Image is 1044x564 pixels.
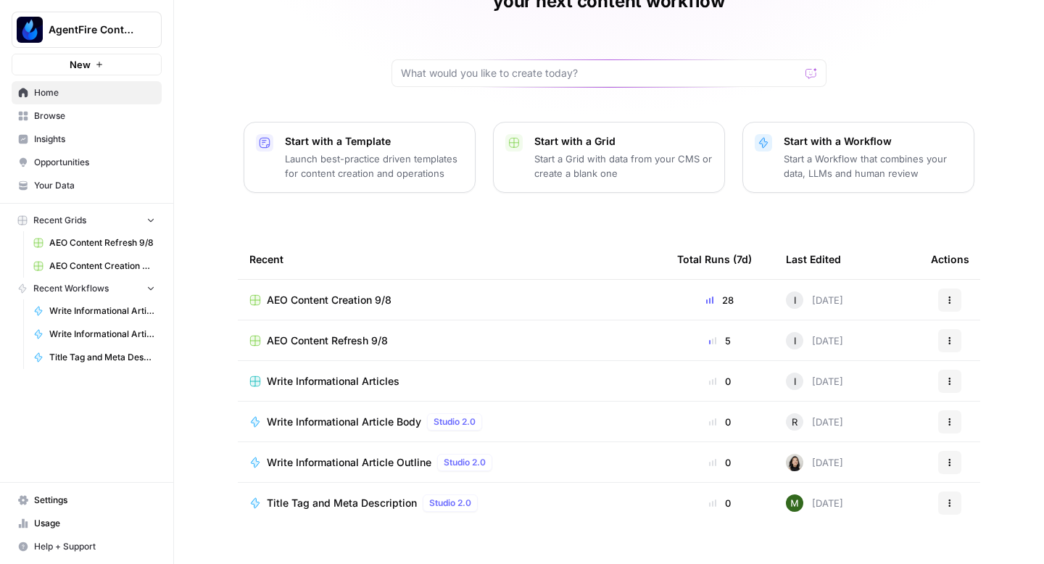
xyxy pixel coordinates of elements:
[534,152,713,181] p: Start a Grid with data from your CMS or create a blank one
[12,174,162,197] a: Your Data
[12,54,162,75] button: New
[33,214,86,227] span: Recent Grids
[786,373,843,390] div: [DATE]
[786,454,803,471] img: t5ef5oef8zpw1w4g2xghobes91mw
[249,454,654,471] a: Write Informational Article OutlineStudio 2.0
[12,151,162,174] a: Opportunities
[27,323,162,346] a: Write Informational Article Outline
[249,239,654,279] div: Recent
[931,239,969,279] div: Actions
[244,122,476,193] button: Start with a TemplateLaunch best-practice driven templates for content creation and operations
[34,179,155,192] span: Your Data
[285,134,463,149] p: Start with a Template
[742,122,974,193] button: Start with a WorkflowStart a Workflow that combines your data, LLMs and human review
[677,333,763,348] div: 5
[784,152,962,181] p: Start a Workflow that combines your data, LLMs and human review
[249,374,654,389] a: Write Informational Articles
[12,278,162,299] button: Recent Workflows
[12,12,162,48] button: Workspace: AgentFire Content
[792,415,797,429] span: R
[12,512,162,535] a: Usage
[249,413,654,431] a: Write Informational Article BodyStudio 2.0
[70,57,91,72] span: New
[786,291,843,309] div: [DATE]
[444,456,486,469] span: Studio 2.0
[12,81,162,104] a: Home
[267,455,431,470] span: Write Informational Article Outline
[794,293,796,307] span: I
[401,66,800,80] input: What would you like to create today?
[27,299,162,323] a: Write Informational Article Body
[34,109,155,123] span: Browse
[434,415,476,428] span: Studio 2.0
[27,231,162,254] a: AEO Content Refresh 9/8
[49,22,136,37] span: AgentFire Content
[285,152,463,181] p: Launch best-practice driven templates for content creation and operations
[34,540,155,553] span: Help + Support
[786,494,803,512] img: ms5214pclqw0imcoxtvoedrp0urw
[34,86,155,99] span: Home
[49,236,155,249] span: AEO Content Refresh 9/8
[249,494,654,512] a: Title Tag and Meta DescriptionStudio 2.0
[677,374,763,389] div: 0
[49,304,155,318] span: Write Informational Article Body
[534,134,713,149] p: Start with a Grid
[267,496,417,510] span: Title Tag and Meta Description
[34,156,155,169] span: Opportunities
[429,497,471,510] span: Studio 2.0
[27,254,162,278] a: AEO Content Creation 9/8
[677,455,763,470] div: 0
[12,210,162,231] button: Recent Grids
[786,413,843,431] div: [DATE]
[12,128,162,151] a: Insights
[49,260,155,273] span: AEO Content Creation 9/8
[677,239,752,279] div: Total Runs (7d)
[267,293,391,307] span: AEO Content Creation 9/8
[49,351,155,364] span: Title Tag and Meta Description
[12,535,162,558] button: Help + Support
[677,415,763,429] div: 0
[267,415,421,429] span: Write Informational Article Body
[794,333,796,348] span: I
[786,454,843,471] div: [DATE]
[17,17,43,43] img: AgentFire Content Logo
[786,494,843,512] div: [DATE]
[493,122,725,193] button: Start with a GridStart a Grid with data from your CMS or create a blank one
[786,239,841,279] div: Last Edited
[249,333,654,348] a: AEO Content Refresh 9/8
[27,346,162,369] a: Title Tag and Meta Description
[34,494,155,507] span: Settings
[49,328,155,341] span: Write Informational Article Outline
[784,134,962,149] p: Start with a Workflow
[34,133,155,146] span: Insights
[677,496,763,510] div: 0
[12,489,162,512] a: Settings
[786,332,843,349] div: [DATE]
[267,333,388,348] span: AEO Content Refresh 9/8
[34,517,155,530] span: Usage
[794,374,796,389] span: I
[12,104,162,128] a: Browse
[33,282,109,295] span: Recent Workflows
[267,374,399,389] span: Write Informational Articles
[677,293,763,307] div: 28
[249,293,654,307] a: AEO Content Creation 9/8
